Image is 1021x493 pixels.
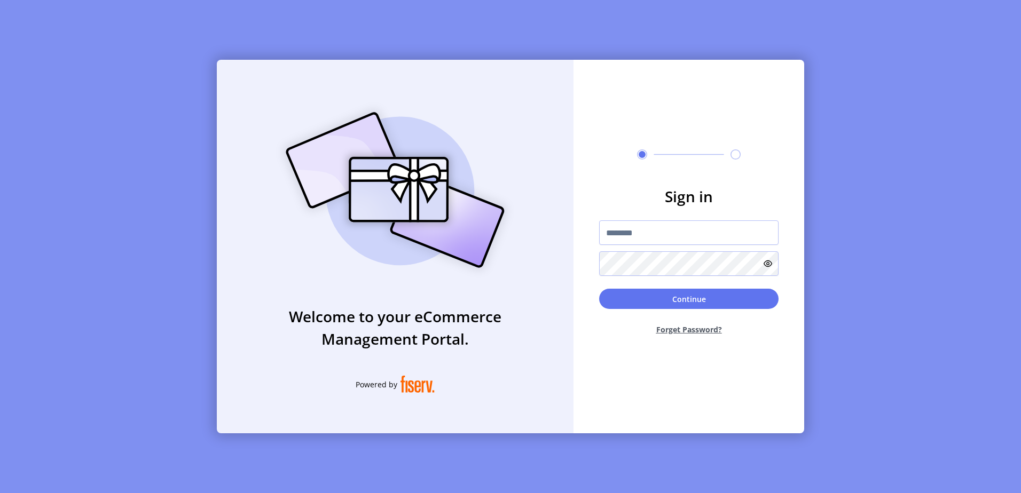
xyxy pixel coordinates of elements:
[599,315,779,344] button: Forget Password?
[599,185,779,208] h3: Sign in
[217,305,574,350] h3: Welcome to your eCommerce Management Portal.
[270,100,521,280] img: card_Illustration.svg
[356,379,397,390] span: Powered by
[599,289,779,309] button: Continue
